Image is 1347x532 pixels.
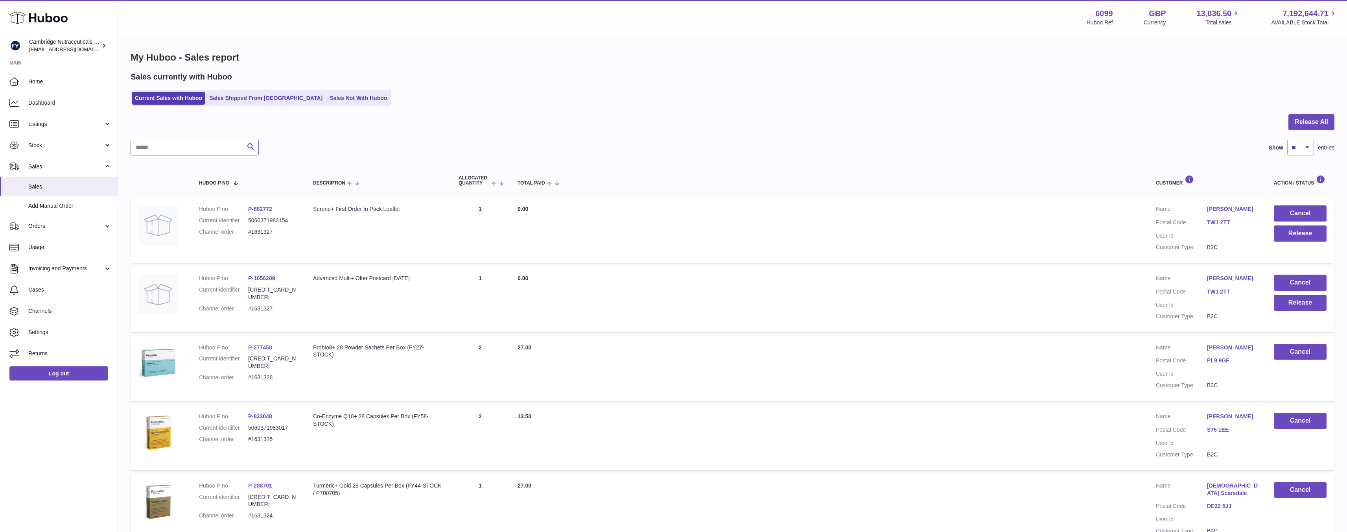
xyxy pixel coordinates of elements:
[131,51,1334,64] h1: My Huboo - Sales report
[248,374,297,381] dd: #1631326
[1156,382,1207,389] dt: Customer Type
[248,436,297,443] dd: #1631325
[1274,175,1327,186] div: Action / Status
[1207,244,1258,251] dd: B2C
[138,344,178,383] img: 1619454335.png
[1274,275,1327,291] button: Cancel
[248,413,272,419] a: P-833048
[1156,175,1258,186] div: Customer
[1207,219,1258,226] a: TW1 2TT
[451,267,510,332] td: 1
[138,205,178,245] img: no-photo.jpg
[28,120,103,128] span: Listings
[248,275,275,281] a: P-1056209
[138,413,178,452] img: 60991720006910.jpg
[327,92,390,105] a: Sales Not With Huboo
[1207,288,1258,296] a: TW1 2TT
[1207,482,1258,497] a: [DEMOGRAPHIC_DATA] Scarsdale
[248,493,297,508] dd: [CREDIT_CARD_NUMBER]
[518,181,545,186] span: Total paid
[1274,295,1327,311] button: Release
[9,366,108,381] a: Log out
[518,344,531,351] span: 27.00
[199,305,248,312] dt: Channel order
[28,78,112,85] span: Home
[248,355,297,370] dd: [CREDIT_CARD_NUMBER]
[28,307,112,315] span: Channels
[313,181,345,186] span: Description
[199,344,248,351] dt: Huboo P no
[313,275,443,282] div: Advanced Multi+ Offer Postcard [DATE]
[1156,301,1207,309] dt: User Id
[1283,8,1329,19] span: 7,192,644.71
[1087,19,1113,26] div: Huboo Ref
[518,206,528,212] span: 0.00
[1149,8,1166,19] strong: GBP
[1274,413,1327,429] button: Cancel
[1205,19,1240,26] span: Total sales
[28,222,103,230] span: Orders
[199,493,248,508] dt: Current identifier
[1156,344,1207,353] dt: Name
[131,72,232,82] h2: Sales currently with Huboo
[459,175,490,186] span: ALLOCATED Quantity
[199,355,248,370] dt: Current identifier
[1156,370,1207,378] dt: User Id
[28,350,112,357] span: Returns
[199,205,248,213] dt: Huboo P no
[138,482,178,521] img: 60991720007859.jpg
[1288,114,1334,130] button: Release All
[138,275,178,314] img: no-photo.jpg
[1207,502,1258,510] a: DE22 5JJ
[28,265,103,272] span: Invoicing and Payments
[1156,502,1207,512] dt: Postal Code
[1274,205,1327,222] button: Cancel
[1274,344,1327,360] button: Cancel
[28,202,112,210] span: Add Manual Order
[518,275,528,281] span: 0.00
[28,286,112,294] span: Cases
[1156,440,1207,447] dt: User Id
[248,424,297,432] dd: 5060371983017
[199,436,248,443] dt: Channel order
[248,228,297,236] dd: #1631327
[248,305,297,312] dd: #1631327
[1207,413,1258,420] a: [PERSON_NAME]
[451,198,510,263] td: 1
[132,92,205,105] a: Current Sales with Huboo
[28,329,112,336] span: Settings
[206,92,325,105] a: Sales Shipped From [GEOGRAPHIC_DATA]
[28,142,103,149] span: Stock
[1207,205,1258,213] a: [PERSON_NAME]
[313,482,443,497] div: Turmeric+ Gold 28 Capsules Per Box (FY44-STOCK / P700705)
[248,286,297,301] dd: [CREDIT_CARD_NUMBER]
[199,286,248,301] dt: Current identifier
[313,205,443,213] div: Serene+ First Order In Pack Leaflet
[1207,344,1258,351] a: [PERSON_NAME]
[248,512,297,519] dd: #1631324
[199,512,248,519] dt: Channel order
[1156,275,1207,284] dt: Name
[28,163,103,170] span: Sales
[199,217,248,224] dt: Current identifier
[1207,382,1258,389] dd: B2C
[199,413,248,420] dt: Huboo P no
[199,228,248,236] dt: Channel order
[1196,8,1240,26] a: 13,836.50 Total sales
[1156,219,1207,228] dt: Postal Code
[9,40,21,52] img: huboo@camnutra.com
[29,38,100,53] div: Cambridge Nutraceuticals Ltd
[248,482,272,489] a: P-288701
[1207,426,1258,434] a: S75 1EE
[1269,144,1283,151] label: Show
[1156,451,1207,458] dt: Customer Type
[451,336,510,401] td: 2
[1156,232,1207,240] dt: User Id
[313,413,443,428] div: Co-Enzyme Q10+ 28 Capsules Per Box (FY58-STOCK)
[1156,244,1207,251] dt: Customer Type
[518,482,531,489] span: 27.00
[1156,205,1207,215] dt: Name
[199,275,248,282] dt: Huboo P no
[1207,313,1258,320] dd: B2C
[1271,19,1338,26] span: AVAILABLE Stock Total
